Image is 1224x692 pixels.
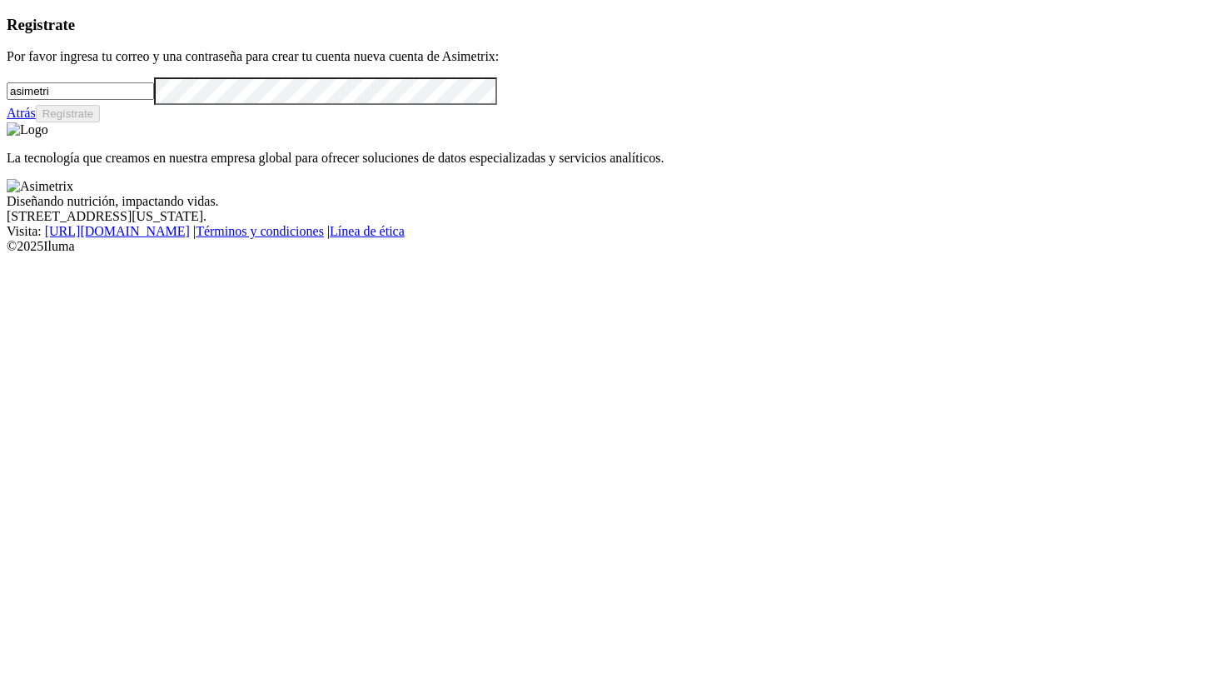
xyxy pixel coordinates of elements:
[36,105,101,122] button: Regístrate
[7,49,1217,64] p: Por favor ingresa tu correo y una contraseña para crear tu cuenta nueva cuenta de Asimetrix:
[7,239,1217,254] div: © 2025 Iluma
[196,224,324,238] a: Términos y condiciones
[7,209,1217,224] div: [STREET_ADDRESS][US_STATE].
[7,194,1217,209] div: Diseñando nutrición, impactando vidas.
[7,82,154,100] input: Tu correo
[7,179,73,194] img: Asimetrix
[45,224,190,238] a: [URL][DOMAIN_NAME]
[7,106,36,120] a: Atrás
[7,151,1217,166] p: La tecnología que creamos en nuestra empresa global para ofrecer soluciones de datos especializad...
[7,224,1217,239] div: Visita : | |
[7,16,1217,34] h3: Registrate
[330,224,405,238] a: Línea de ética
[7,122,48,137] img: Logo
